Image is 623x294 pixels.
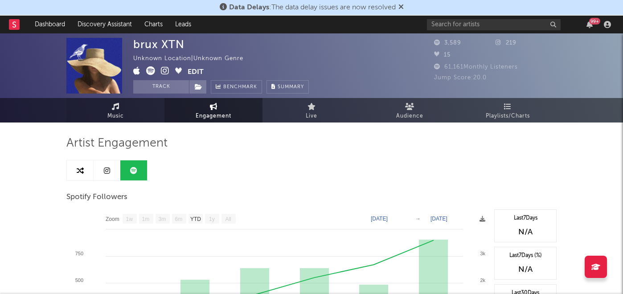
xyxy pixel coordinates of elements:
[133,38,184,51] div: brux XTN
[427,19,561,30] input: Search for artists
[29,16,71,33] a: Dashboard
[415,216,421,222] text: →
[499,252,552,260] div: Last 7 Days (%)
[434,75,487,81] span: Jump Score: 20.0
[229,4,396,11] span: : The data delay issues are now resolved
[499,227,552,237] div: N/A
[66,192,127,203] span: Spotify Followers
[159,216,166,222] text: 3m
[196,111,231,122] span: Engagement
[486,111,530,122] span: Playlists/Charts
[398,4,404,11] span: Dismiss
[75,251,83,256] text: 750
[499,264,552,275] div: N/A
[138,16,169,33] a: Charts
[66,138,168,149] span: Artist Engagement
[480,278,485,283] text: 2k
[66,98,164,122] a: Music
[480,251,485,256] text: 3k
[71,16,138,33] a: Discovery Assistant
[434,52,451,58] span: 15
[175,216,183,222] text: 6m
[188,66,204,78] button: Edit
[133,80,189,94] button: Track
[586,21,593,28] button: 99+
[589,18,600,24] div: 99 +
[396,111,423,122] span: Audience
[371,216,388,222] text: [DATE]
[107,111,124,122] span: Music
[361,98,459,122] a: Audience
[223,82,257,93] span: Benchmark
[164,98,262,122] a: Engagement
[434,40,461,46] span: 3,589
[306,111,317,122] span: Live
[434,64,518,70] span: 61,161 Monthly Listeners
[229,4,269,11] span: Data Delays
[190,216,201,222] text: YTD
[142,216,150,222] text: 1m
[278,85,304,90] span: Summary
[496,40,516,46] span: 219
[169,16,197,33] a: Leads
[106,216,119,222] text: Zoom
[225,216,231,222] text: All
[499,214,552,222] div: Last 7 Days
[266,80,309,94] button: Summary
[75,278,83,283] text: 500
[262,98,361,122] a: Live
[430,216,447,222] text: [DATE]
[211,80,262,94] a: Benchmark
[126,216,133,222] text: 1w
[209,216,215,222] text: 1y
[133,53,254,64] div: Unknown Location | Unknown Genre
[459,98,557,122] a: Playlists/Charts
